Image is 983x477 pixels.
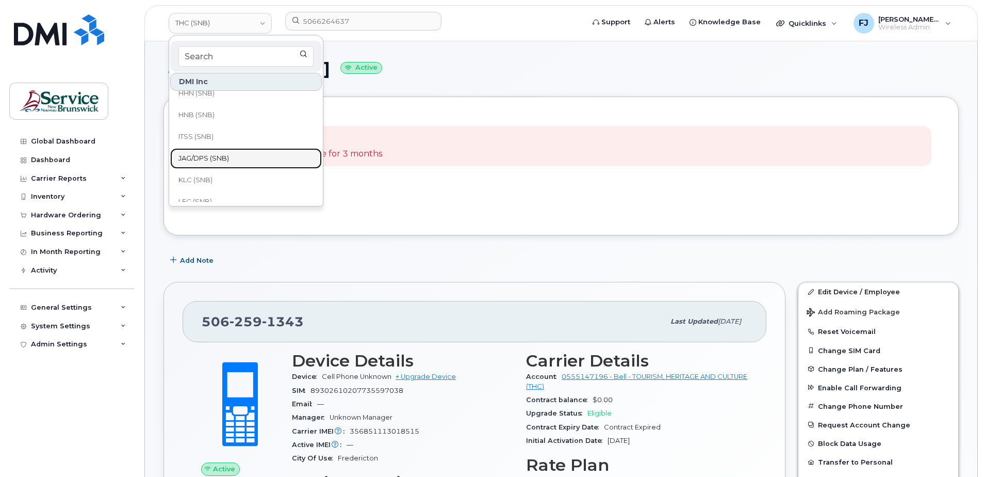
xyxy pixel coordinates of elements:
button: Change Phone Number [798,397,958,416]
span: [DATE] [608,437,630,444]
a: 0555147196 - Bell - TOURISM, HERITAGE AND CULTURE (THC) [526,373,747,390]
a: HHN (SNB) [170,83,322,104]
span: [DATE] [718,317,741,325]
span: Last updated [670,317,718,325]
button: Transfer to Personal [798,453,958,471]
span: Account [526,373,562,380]
button: Change SIM Card [798,341,958,360]
span: 506 [202,314,304,329]
span: Manager [292,414,330,421]
span: $0.00 [593,396,613,404]
a: HNB (SNB) [170,105,322,125]
span: Email [292,400,317,408]
button: Change Plan / Features [798,360,958,378]
span: Active IMEI [292,441,347,449]
a: JAG/DPS (SNB) [170,148,322,169]
span: HHN (SNB) [178,88,215,99]
h3: Carrier Details [526,352,748,370]
button: Reset Voicemail [798,322,958,341]
input: Search [178,46,314,67]
h3: Rate Plan [526,456,748,474]
span: Unknown Manager [330,414,392,421]
span: Device [292,373,322,380]
span: Upgrade Status [526,409,587,417]
span: 259 [230,314,262,329]
span: Enable Call Forwarding [818,384,902,391]
a: + Upgrade Device [396,373,456,380]
span: 356851113018515 [350,427,419,435]
span: JAG/DPS (SNB) [178,153,229,164]
span: Contract Expired [604,423,661,431]
span: Active [213,464,235,474]
span: 1343 [262,314,304,329]
span: Change Plan / Features [818,365,903,373]
h3: Tags List [183,176,940,188]
button: Enable Call Forwarding [798,378,958,397]
span: City Of Use [292,454,338,462]
button: Add Roaming Package [798,301,958,322]
button: Add Note [163,251,222,269]
a: Edit Device / Employee [798,282,958,301]
span: ITSS (SNB) [178,132,214,142]
span: LEG (SNB) [178,197,212,207]
span: Initial Activation Date [526,437,608,444]
a: LEG (SNB) [170,192,322,212]
a: ITSS (SNB) [170,126,322,147]
button: Request Account Change [798,416,958,434]
span: Carrier IMEI [292,427,350,435]
h1: [PERSON_NAME] [163,60,959,78]
span: Contract Expiry Date [526,423,604,431]
span: HNB (SNB) [178,110,215,120]
span: Fredericton [338,454,378,462]
span: KLC (SNB) [178,175,212,185]
span: Eligible [587,409,612,417]
small: Active [340,62,382,74]
span: — [347,441,353,449]
span: Cell Phone Unknown [322,373,391,380]
a: KLC (SNB) [170,170,322,190]
span: Contract balance [526,396,593,404]
button: Block Data Usage [798,434,958,453]
div: DMI Inc [170,73,322,91]
h3: Device Details [292,352,514,370]
span: SIM [292,387,310,394]
span: Add Roaming Package [807,308,900,318]
span: — [317,400,324,408]
span: 89302610207735597038 [310,387,403,394]
span: Add Note [180,256,214,265]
